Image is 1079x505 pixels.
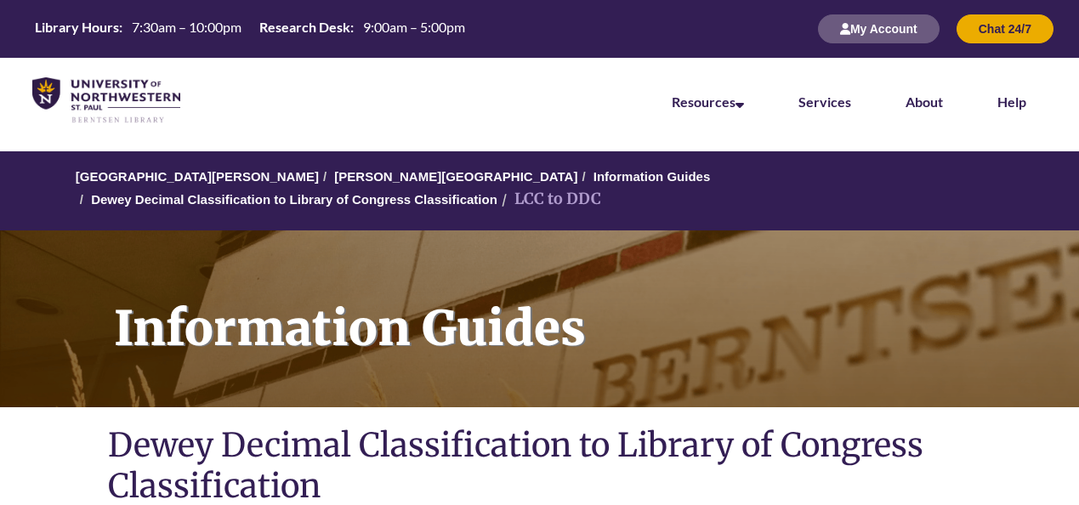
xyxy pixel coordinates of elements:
[798,94,851,110] a: Services
[497,187,601,212] li: LCC to DDC
[957,14,1053,43] button: Chat 24/7
[95,230,1079,385] h1: Information Guides
[957,21,1053,36] a: Chat 24/7
[593,169,711,184] a: Information Guides
[363,19,465,35] span: 9:00am – 5:00pm
[28,18,472,41] a: Hours Today
[818,21,940,36] a: My Account
[91,192,497,207] a: Dewey Decimal Classification to Library of Congress Classification
[906,94,943,110] a: About
[672,94,744,110] a: Resources
[28,18,472,39] table: Hours Today
[132,19,241,35] span: 7:30am – 10:00pm
[76,169,319,184] a: [GEOGRAPHIC_DATA][PERSON_NAME]
[253,18,356,37] th: Research Desk:
[334,169,577,184] a: [PERSON_NAME][GEOGRAPHIC_DATA]
[32,77,180,124] img: UNWSP Library Logo
[28,18,125,37] th: Library Hours:
[818,14,940,43] button: My Account
[997,94,1026,110] a: Help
